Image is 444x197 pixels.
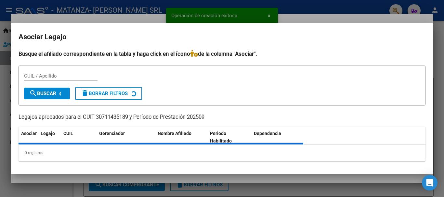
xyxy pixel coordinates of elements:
h2: Asociar Legajo [19,31,425,43]
button: Borrar Filtros [75,87,142,100]
datatable-header-cell: Nombre Afiliado [155,127,207,148]
span: Buscar [29,91,56,96]
datatable-header-cell: Gerenciador [97,127,155,148]
datatable-header-cell: Legajo [38,127,61,148]
datatable-header-cell: Asociar [19,127,38,148]
span: Gerenciador [99,131,125,136]
datatable-header-cell: CUIL [61,127,97,148]
h4: Busque el afiliado correspondiente en la tabla y haga click en el ícono de la columna "Asociar". [19,50,425,58]
div: 0 registros [19,145,425,161]
span: Dependencia [254,131,281,136]
mat-icon: search [29,89,37,97]
span: Legajo [41,131,55,136]
span: Borrar Filtros [81,91,128,96]
p: Legajos aprobados para el CUIT 30711435189 y Período de Prestación 202509 [19,113,425,121]
span: Periodo Habilitado [210,131,232,143]
button: Buscar [24,88,70,99]
datatable-header-cell: Periodo Habilitado [207,127,251,148]
datatable-header-cell: Dependencia [251,127,304,148]
span: Nombre Afiliado [158,131,191,136]
div: Open Intercom Messenger [422,175,437,191]
span: Asociar [21,131,37,136]
span: CUIL [63,131,73,136]
mat-icon: delete [81,89,89,97]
